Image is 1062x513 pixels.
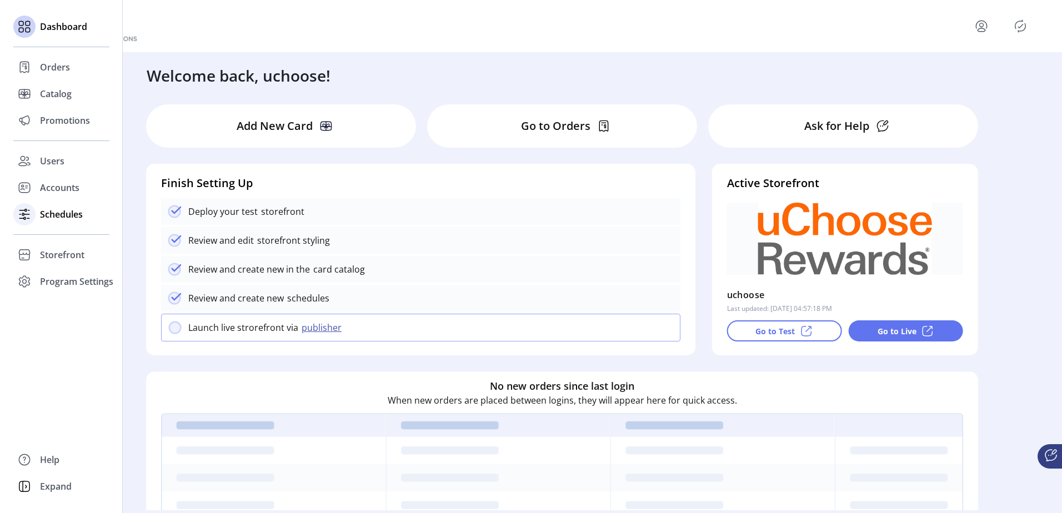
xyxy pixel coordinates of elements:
[237,118,313,134] p: Add New Card
[258,205,304,218] p: storefront
[188,205,258,218] p: Deploy your test
[40,20,87,33] span: Dashboard
[727,175,963,192] h4: Active Storefront
[40,181,79,194] span: Accounts
[298,321,348,334] button: publisher
[188,321,298,334] p: Launch live strorefront via
[388,394,737,407] p: When new orders are placed between logins, they will appear here for quick access.
[40,453,59,466] span: Help
[40,248,84,261] span: Storefront
[40,208,83,221] span: Schedules
[40,154,64,168] span: Users
[147,64,330,87] h3: Welcome back, uchoose!
[188,234,254,247] p: Review and edit
[40,480,72,493] span: Expand
[188,263,310,276] p: Review and create new in the
[804,118,869,134] p: Ask for Help
[1011,17,1029,35] button: Publisher Panel
[40,61,70,74] span: Orders
[973,17,990,35] button: menu
[878,325,916,337] p: Go to Live
[254,234,330,247] p: storefront styling
[161,175,680,192] h4: Finish Setting Up
[727,304,832,314] p: Last updated: [DATE] 04:57:18 PM
[310,263,365,276] p: card catalog
[755,325,795,337] p: Go to Test
[521,118,590,134] p: Go to Orders
[188,291,284,305] p: Review and create new
[727,286,765,304] p: uchoose
[40,87,72,100] span: Catalog
[40,275,113,288] span: Program Settings
[490,379,634,394] h6: No new orders since last login
[40,114,90,127] span: Promotions
[284,291,329,305] p: schedules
